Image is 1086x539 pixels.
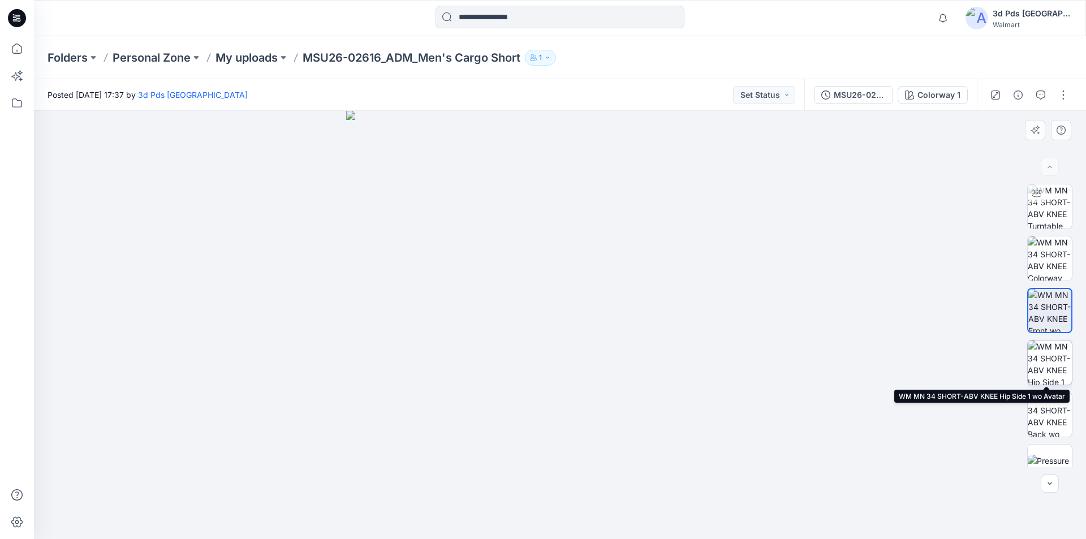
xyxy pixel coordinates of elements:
[539,51,542,64] p: 1
[1009,86,1027,104] button: Details
[966,7,988,29] img: avatar
[917,89,960,101] div: Colorway 1
[48,50,88,66] a: Folders
[48,89,248,101] span: Posted [DATE] 17:37 by
[216,50,278,66] a: My uploads
[346,111,774,539] img: eyJhbGciOiJIUzI1NiIsImtpZCI6IjAiLCJzbHQiOiJzZXMiLCJ0eXAiOiJKV1QifQ.eyJkYXRhIjp7InR5cGUiOiJzdG9yYW...
[898,86,968,104] button: Colorway 1
[1028,236,1072,281] img: WM MN 34 SHORT-ABV KNEE Colorway wo Avatar
[1028,393,1072,437] img: WM MN 34 SHORT-ABV KNEE Back wo Avatar
[993,7,1072,20] div: 3d Pds [GEOGRAPHIC_DATA]
[303,50,520,66] p: MSU26-02616_ADM_Men's Cargo Short
[1028,289,1071,332] img: WM MN 34 SHORT-ABV KNEE Front wo Avatar
[138,90,248,100] a: 3d Pds [GEOGRAPHIC_DATA]
[113,50,191,66] a: Personal Zone
[993,20,1072,29] div: Walmart
[1028,455,1072,478] img: Pressure Map
[814,86,893,104] button: MSU26-02616_ADM_Men's Cargo Short
[834,89,886,101] div: MSU26-02616_ADM_Men's Cargo Short
[1028,184,1072,228] img: WM MN 34 SHORT-ABV KNEE Turntable with Avatar
[1028,340,1072,385] img: WM MN 34 SHORT-ABV KNEE Hip Side 1 wo Avatar
[525,50,556,66] button: 1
